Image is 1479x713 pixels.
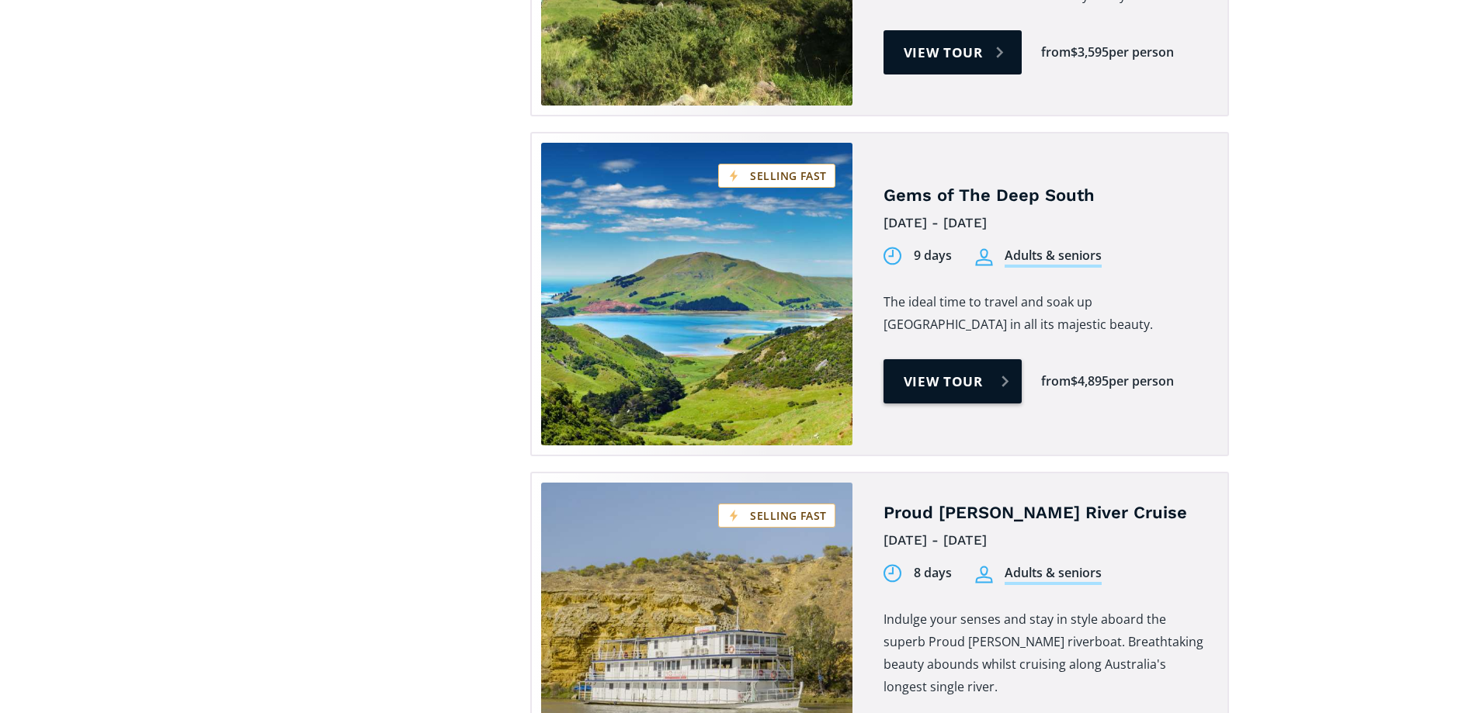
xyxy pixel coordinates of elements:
div: Adults & seniors [1005,247,1102,268]
div: days [924,564,952,582]
a: View tour [884,30,1022,74]
div: [DATE] - [DATE] [884,211,1204,235]
div: from [1041,43,1071,61]
div: 9 [914,247,921,265]
div: $4,895 [1071,372,1109,390]
div: Adults & seniors [1005,564,1102,585]
h4: Proud [PERSON_NAME] River Cruise [884,502,1204,524]
div: days [924,247,952,265]
div: [DATE] - [DATE] [884,528,1204,552]
p: Indulge your senses and stay in style aboard the superb Proud [PERSON_NAME] riverboat. Breathtaki... [884,608,1204,698]
p: The ideal time to travel and soak up [GEOGRAPHIC_DATA] in all its majestic beauty. [884,291,1204,336]
h4: Gems of The Deep South [884,185,1204,207]
div: per person [1109,372,1174,390]
div: per person [1109,43,1174,61]
div: 8 [914,564,921,582]
a: View tour [884,359,1022,403]
div: $3,595 [1071,43,1109,61]
div: from [1041,372,1071,390]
